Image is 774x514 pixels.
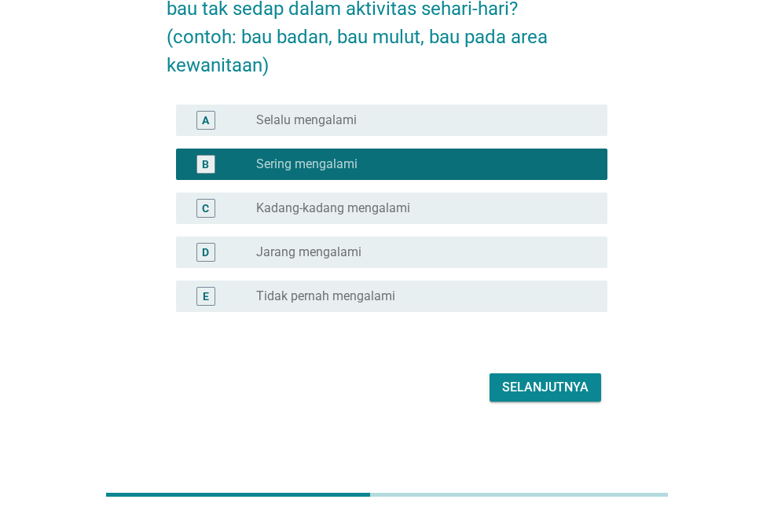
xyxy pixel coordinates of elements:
div: D [202,244,209,260]
div: E [203,288,209,304]
label: Tidak pernah mengalami [256,288,395,304]
label: Jarang mengalami [256,244,361,260]
label: Selalu mengalami [256,112,357,128]
label: Sering mengalami [256,156,358,172]
label: Kadang-kadang mengalami [256,200,410,216]
div: B [202,156,209,172]
div: A [202,112,209,128]
button: Selanjutnya [490,373,601,402]
div: C [202,200,209,216]
div: Selanjutnya [502,378,589,397]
